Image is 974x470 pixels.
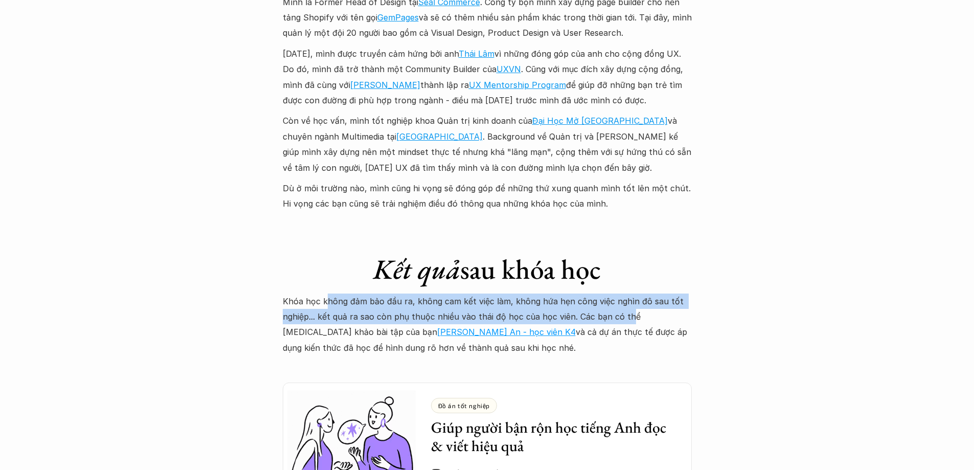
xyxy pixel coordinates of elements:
[496,64,521,74] a: UXVN
[459,49,494,59] a: Thái Lâm
[283,46,692,108] p: [DATE], mình được truyền cảm hứng bởi anh vì những đóng góp của anh cho cộng đồng UX. Do đó, mình...
[283,253,692,286] h1: sau khóa học
[373,251,460,287] em: Kết quả
[437,327,576,337] a: [PERSON_NAME] An - học viên K4
[532,116,668,126] a: Đại Học Mở [GEOGRAPHIC_DATA]
[350,80,420,90] a: [PERSON_NAME]
[438,402,490,409] p: Đồ án tốt nghiệp
[377,12,419,23] a: GemPages
[283,181,692,212] p: Dù ở môi trường nào, mình cũng hi vọng sẽ đóng góp để những thứ xung quanh mình tốt lên một chút....
[283,113,692,175] p: Còn về học vấn, mình tốt nghiệp khoa Quản trị kinh doanh của và chuyên ngành Multimedia tại . Bac...
[469,80,566,90] a: UX Mentorship Program
[283,294,692,356] p: Khóa học không đảm bảo đầu ra, không cam kết việc làm, không hứa hẹn công việc nghìn đô sau tốt n...
[396,131,483,142] a: [GEOGRAPHIC_DATA]
[431,418,676,455] h3: Giúp người bận rộn học tiếng Anh đọc & viết hiệu quả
